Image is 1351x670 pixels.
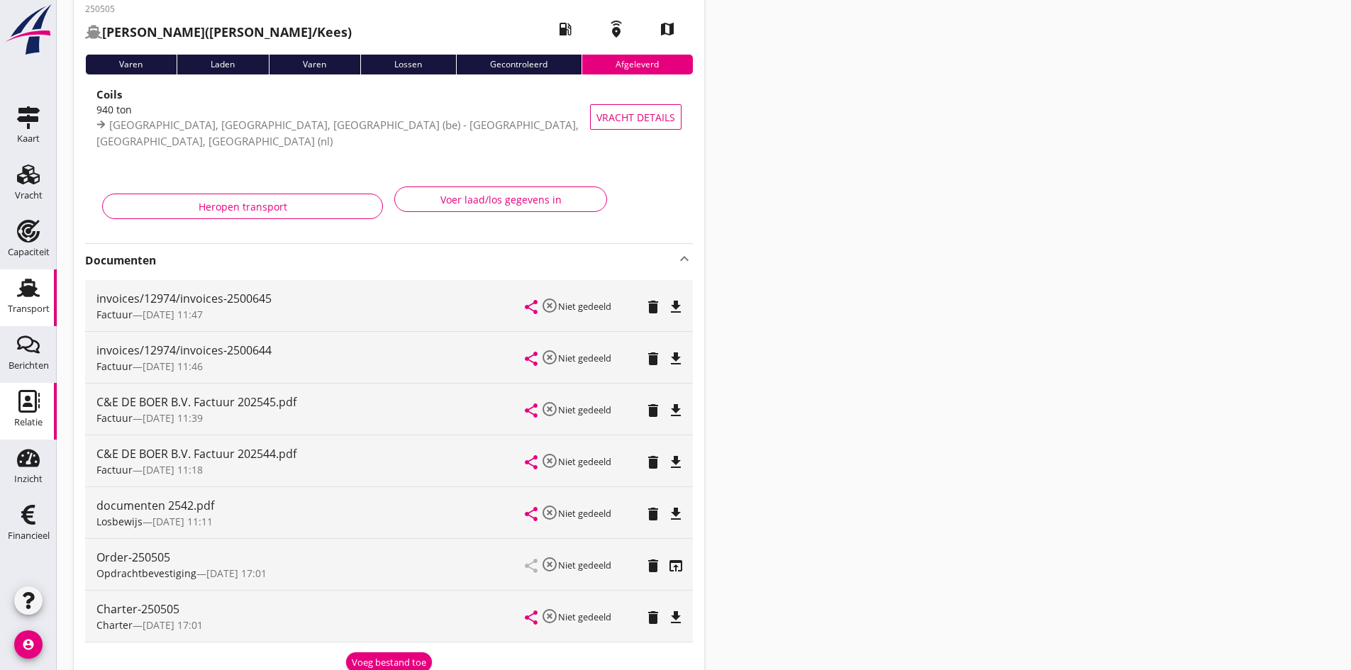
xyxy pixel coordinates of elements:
span: [DATE] 11:46 [143,359,203,373]
span: Factuur [96,411,133,425]
i: file_download [667,298,684,316]
div: Financieel [8,531,50,540]
div: Inzicht [14,474,43,484]
span: Factuur [96,463,133,476]
div: — [96,514,526,529]
div: — [96,462,526,477]
strong: Coils [96,87,122,101]
div: Afgeleverd [582,55,693,74]
span: Charter [96,618,133,632]
i: share [523,350,540,367]
i: open_in_browser [667,557,684,574]
div: — [96,566,526,581]
div: Heropen transport [114,199,371,214]
i: file_download [667,350,684,367]
span: [DATE] 11:39 [143,411,203,425]
div: Capaciteit [8,247,50,257]
i: share [523,609,540,626]
i: delete [645,350,662,367]
i: highlight_off [541,297,558,314]
small: Niet gedeeld [558,610,611,623]
small: Niet gedeeld [558,559,611,571]
h2: ([PERSON_NAME]/Kees) [85,23,352,42]
small: Niet gedeeld [558,507,611,520]
i: file_download [667,402,684,419]
button: Voer laad/los gegevens in [394,186,607,212]
i: delete [645,298,662,316]
div: — [96,359,526,374]
div: Vracht [15,191,43,200]
div: Gecontroleerd [456,55,582,74]
i: emergency_share [596,9,636,49]
span: Factuur [96,359,133,373]
span: [DATE] 17:01 [143,618,203,632]
i: delete [645,557,662,574]
div: Voeg bestand toe [352,656,426,670]
div: Lossen [360,55,456,74]
div: C&E DE BOER B.V. Factuur 202545.pdf [96,393,526,411]
div: Transport [8,304,50,313]
div: — [96,618,526,632]
img: logo-small.a267ee39.svg [3,4,54,56]
i: file_download [667,506,684,523]
i: highlight_off [541,349,558,366]
div: Order-250505 [96,549,526,566]
i: highlight_off [541,401,558,418]
div: Varen [85,55,177,74]
i: account_circle [14,630,43,659]
div: invoices/12974/invoices-2500645 [96,290,526,307]
small: Niet gedeeld [558,352,611,364]
p: 250505 [85,3,352,16]
button: Vracht details [590,104,682,130]
div: Varen [269,55,360,74]
i: delete [645,506,662,523]
small: Niet gedeeld [558,300,611,313]
i: highlight_off [541,608,558,625]
div: Berichten [9,361,49,370]
i: delete [645,402,662,419]
div: Voer laad/los gegevens in [406,192,595,207]
span: [DATE] 11:18 [143,463,203,476]
small: Niet gedeeld [558,403,611,416]
small: Niet gedeeld [558,455,611,468]
span: [DATE] 11:47 [143,308,203,321]
span: Vracht details [596,110,675,125]
a: Coils940 ton[GEOGRAPHIC_DATA], [GEOGRAPHIC_DATA], [GEOGRAPHIC_DATA] (be) - [GEOGRAPHIC_DATA], [GE... [85,86,693,148]
span: [DATE] 17:01 [206,566,267,580]
div: Laden [177,55,269,74]
div: Charter-250505 [96,601,526,618]
i: file_download [667,609,684,626]
i: highlight_off [541,504,558,521]
i: local_gas_station [545,9,585,49]
span: [DATE] 11:11 [152,515,213,528]
i: highlight_off [541,452,558,469]
strong: [PERSON_NAME] [102,23,205,40]
div: Relatie [14,418,43,427]
button: Heropen transport [102,194,383,219]
div: — [96,411,526,425]
i: file_download [667,454,684,471]
i: delete [645,609,662,626]
i: share [523,506,540,523]
span: Losbewijs [96,515,143,528]
div: — [96,307,526,322]
span: Opdrachtbevestiging [96,566,196,580]
i: map [647,9,687,49]
div: C&E DE BOER B.V. Factuur 202544.pdf [96,445,526,462]
i: share [523,298,540,316]
i: highlight_off [541,556,558,573]
div: invoices/12974/invoices-2500644 [96,342,526,359]
div: documenten 2542.pdf [96,497,526,514]
span: [GEOGRAPHIC_DATA], [GEOGRAPHIC_DATA], [GEOGRAPHIC_DATA] (be) - [GEOGRAPHIC_DATA], [GEOGRAPHIC_DAT... [96,118,579,148]
i: share [523,402,540,419]
i: delete [645,454,662,471]
i: share [523,454,540,471]
span: Factuur [96,308,133,321]
strong: Documenten [85,252,676,269]
div: Kaart [17,134,40,143]
i: keyboard_arrow_up [676,250,693,267]
div: 940 ton [96,102,616,117]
